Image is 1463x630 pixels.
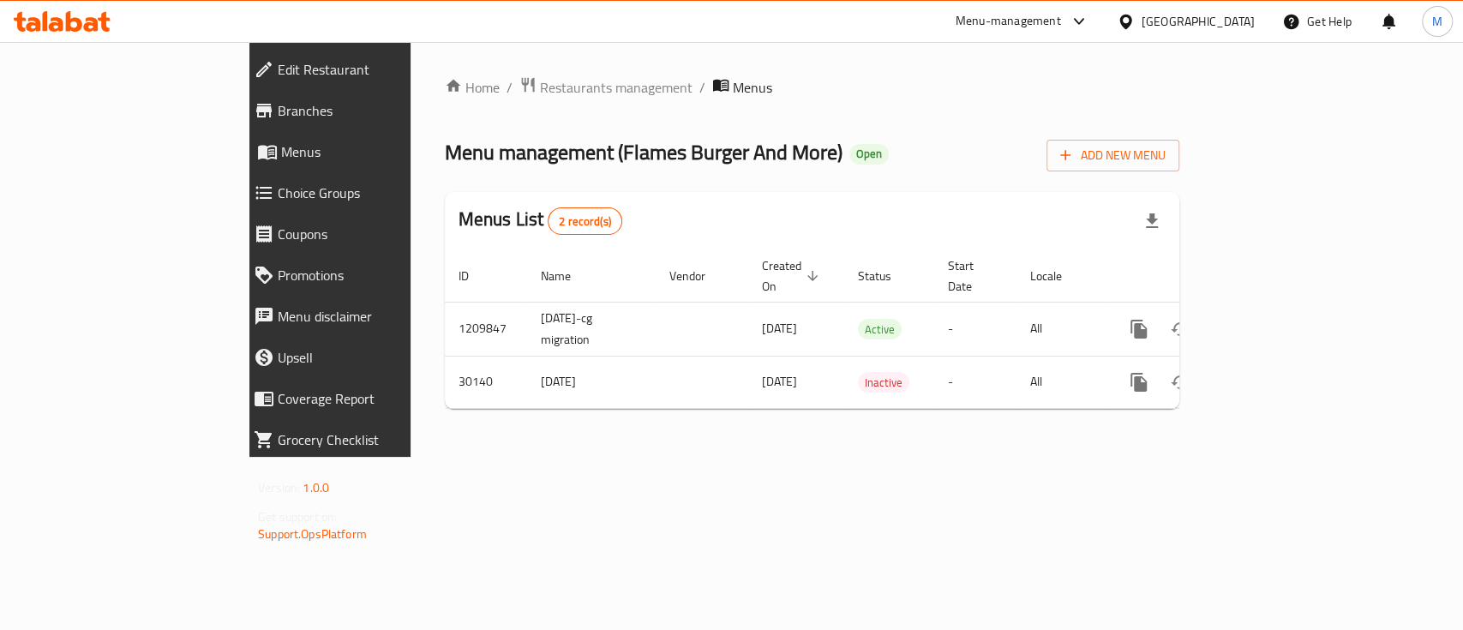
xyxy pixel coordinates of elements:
span: Get support on: [258,506,337,528]
span: 2 record(s) [549,213,621,230]
div: Active [858,319,902,339]
span: Promotions [278,265,480,285]
span: Menu management ( Flames Burger And More ) [445,133,842,171]
span: 1.0.0 [303,477,329,499]
span: [DATE] [762,370,797,393]
span: Inactive [858,373,909,393]
a: Edit Restaurant [240,49,494,90]
span: Name [541,266,593,286]
a: Coupons [240,213,494,255]
span: Choice Groups [278,183,480,203]
li: / [699,77,705,98]
span: Start Date [948,255,996,297]
span: ID [459,266,491,286]
span: Edit Restaurant [278,59,480,80]
button: more [1118,309,1160,350]
span: Coverage Report [278,388,480,409]
span: Menus [733,77,772,98]
table: enhanced table [445,250,1297,409]
span: [DATE] [762,317,797,339]
span: Vendor [669,266,728,286]
span: Add New Menu [1060,145,1166,166]
span: M [1432,12,1442,31]
span: Status [858,266,914,286]
div: Open [849,144,889,165]
button: Change Status [1160,309,1201,350]
a: Grocery Checklist [240,419,494,460]
td: [DATE] [527,356,656,408]
a: Menu disclaimer [240,296,494,337]
div: Inactive [858,372,909,393]
span: Menus [281,141,480,162]
a: Branches [240,90,494,131]
span: Coupons [278,224,480,244]
div: Total records count [548,207,622,235]
a: Coverage Report [240,378,494,419]
td: All [1016,302,1105,356]
th: Actions [1105,250,1297,303]
a: Choice Groups [240,172,494,213]
a: Restaurants management [519,76,693,99]
button: Change Status [1160,362,1201,403]
div: Menu-management [956,11,1061,32]
td: [DATE]-cg migration [527,302,656,356]
nav: breadcrumb [445,76,1179,99]
h2: Menus List [459,207,622,235]
button: more [1118,362,1160,403]
span: Branches [278,100,480,121]
span: Locale [1030,266,1084,286]
a: Upsell [240,337,494,378]
td: All [1016,356,1105,408]
span: Open [849,147,889,161]
span: Upsell [278,347,480,368]
a: Support.OpsPlatform [258,523,367,545]
td: - [934,302,1016,356]
td: - [934,356,1016,408]
span: Version: [258,477,300,499]
div: [GEOGRAPHIC_DATA] [1142,12,1255,31]
div: Export file [1131,201,1172,242]
span: Created On [762,255,824,297]
a: Promotions [240,255,494,296]
span: Restaurants management [540,77,693,98]
a: Menus [240,131,494,172]
span: Menu disclaimer [278,306,480,327]
button: Add New Menu [1046,140,1179,171]
li: / [507,77,513,98]
span: Active [858,320,902,339]
span: Grocery Checklist [278,429,480,450]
